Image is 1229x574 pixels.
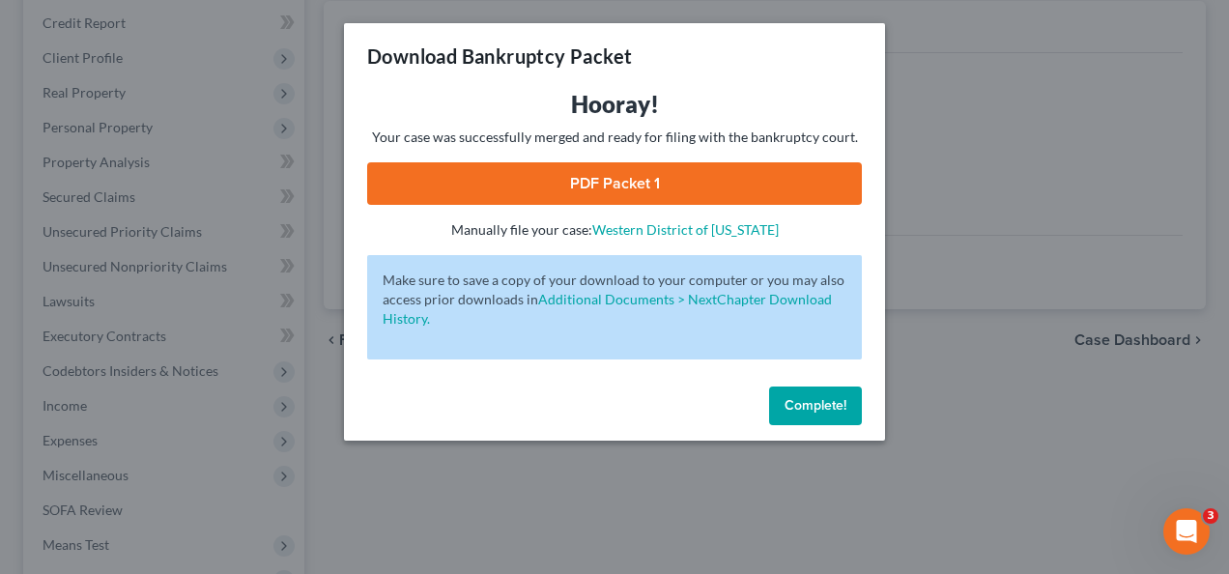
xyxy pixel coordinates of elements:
[592,221,779,238] a: Western District of [US_STATE]
[367,43,632,70] h3: Download Bankruptcy Packet
[1163,508,1210,555] iframe: Intercom live chat
[383,291,832,327] a: Additional Documents > NextChapter Download History.
[367,220,862,240] p: Manually file your case:
[383,271,846,329] p: Make sure to save a copy of your download to your computer or you may also access prior downloads in
[367,162,862,205] a: PDF Packet 1
[769,387,862,425] button: Complete!
[1203,508,1218,524] span: 3
[367,128,862,147] p: Your case was successfully merged and ready for filing with the bankruptcy court.
[785,397,846,414] span: Complete!
[367,89,862,120] h3: Hooray!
